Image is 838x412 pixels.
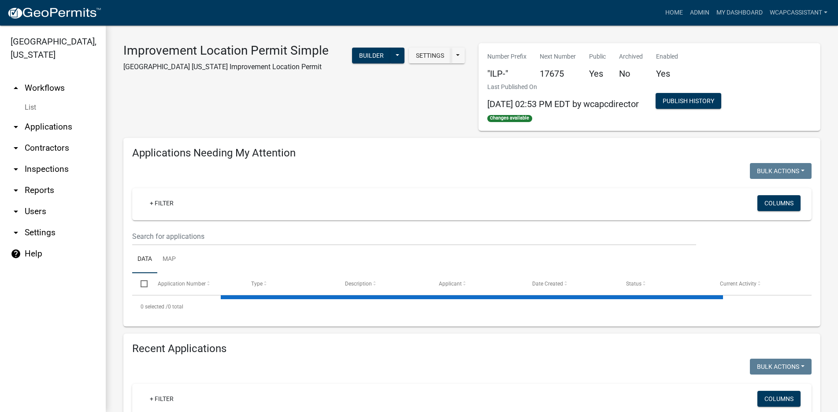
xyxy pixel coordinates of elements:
span: [DATE] 02:53 PM EDT by wcapcdirector [487,99,639,109]
input: Search for applications [132,227,696,245]
p: [GEOGRAPHIC_DATA] [US_STATE] Improvement Location Permit [123,62,329,72]
span: Current Activity [720,281,756,287]
p: Archived [619,52,643,61]
div: 0 total [132,296,812,318]
span: Applicant [439,281,462,287]
i: arrow_drop_down [11,143,21,153]
button: Settings [409,48,451,63]
button: Builder [352,48,391,63]
h5: Yes [656,68,678,79]
p: Enabled [656,52,678,61]
span: Status [626,281,641,287]
button: Bulk Actions [750,163,812,179]
datatable-header-cell: Date Created [524,273,618,294]
h4: Applications Needing My Attention [132,147,812,160]
i: arrow_drop_up [11,83,21,93]
h5: "ILP-" [487,68,527,79]
a: My Dashboard [713,4,766,21]
span: Date Created [532,281,563,287]
datatable-header-cell: Status [618,273,712,294]
a: + Filter [143,391,181,407]
a: Map [157,245,181,274]
span: Changes available [487,115,532,122]
datatable-header-cell: Type [243,273,337,294]
p: Number Prefix [487,52,527,61]
i: arrow_drop_down [11,227,21,238]
a: wcapcassistant [766,4,831,21]
a: Home [662,4,686,21]
p: Last Published On [487,82,639,92]
i: help [11,249,21,259]
span: Type [251,281,263,287]
h5: Yes [589,68,606,79]
datatable-header-cell: Applicant [430,273,524,294]
button: Publish History [656,93,721,109]
a: Admin [686,4,713,21]
i: arrow_drop_down [11,185,21,196]
datatable-header-cell: Select [132,273,149,294]
datatable-header-cell: Description [337,273,430,294]
p: Public [589,52,606,61]
i: arrow_drop_down [11,164,21,174]
a: + Filter [143,195,181,211]
p: Next Number [540,52,576,61]
datatable-header-cell: Current Activity [711,273,805,294]
i: arrow_drop_down [11,206,21,217]
h5: 17675 [540,68,576,79]
h5: No [619,68,643,79]
button: Columns [757,195,801,211]
datatable-header-cell: Application Number [149,273,243,294]
h4: Recent Applications [132,342,812,355]
a: Data [132,245,157,274]
button: Columns [757,391,801,407]
span: Application Number [158,281,206,287]
i: arrow_drop_down [11,122,21,132]
button: Bulk Actions [750,359,812,375]
h3: Improvement Location Permit Simple [123,43,329,58]
wm-modal-confirm: Workflow Publish History [656,98,721,105]
span: Description [345,281,372,287]
span: 0 selected / [141,304,168,310]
